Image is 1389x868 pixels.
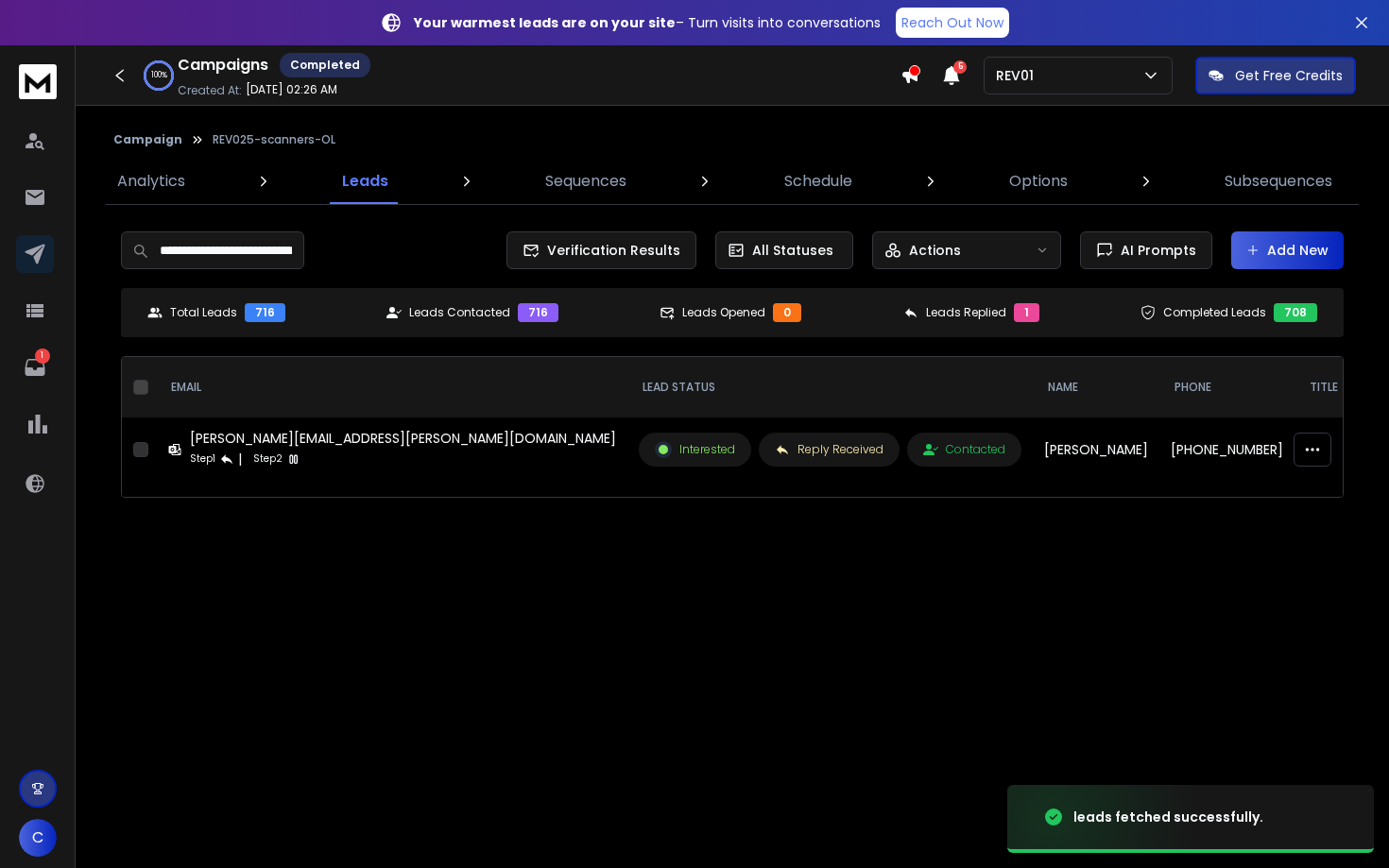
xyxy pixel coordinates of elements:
[280,53,370,77] div: Completed
[998,159,1079,204] a: Options
[190,429,616,448] div: [PERSON_NAME][EMAIL_ADDRESS][PERSON_NAME][DOMAIN_NAME]
[156,357,627,417] th: EMAIL
[170,305,237,320] p: Total Leads
[117,170,185,193] p: Analytics
[35,349,50,364] p: 1
[342,170,388,193] p: Leads
[996,66,1041,85] p: REV01
[540,241,680,260] span: Verification Results
[16,349,54,386] a: 1
[1159,417,1295,482] td: [PHONE_NUMBER]
[926,305,1006,320] p: Leads Replied
[534,159,638,204] a: Sequences
[213,132,335,147] p: REV025-scanners-OL
[506,231,696,269] button: Verification Results
[655,441,735,458] div: Interested
[1033,417,1159,482] td: [PERSON_NAME]
[151,70,167,81] p: 100 %
[238,450,242,468] p: |
[953,60,967,74] span: 5
[19,819,57,857] button: C
[331,159,400,204] a: Leads
[409,305,510,320] p: Leads Contacted
[1159,357,1295,417] th: Phone
[1014,303,1039,322] div: 1
[775,442,883,457] div: Reply Received
[923,442,1005,457] div: Contacted
[773,303,801,322] div: 0
[896,8,1009,38] a: Reach Out Now
[253,450,283,468] p: Step 2
[1231,231,1344,269] button: Add New
[19,64,57,99] img: logo
[190,450,215,468] p: Step 1
[909,241,961,260] p: Actions
[1274,303,1317,322] div: 708
[245,303,285,322] div: 716
[545,170,626,193] p: Sequences
[1113,241,1196,260] span: AI Prompts
[113,132,182,147] button: Campaign
[1195,57,1356,94] button: Get Free Credits
[414,13,676,32] strong: Your warmest leads are on your site
[178,83,242,98] p: Created At:
[682,305,765,320] p: Leads Opened
[901,13,1003,32] p: Reach Out Now
[414,13,881,32] p: – Turn visits into conversations
[1033,357,1159,417] th: NAME
[1225,170,1332,193] p: Subsequences
[1235,66,1343,85] p: Get Free Credits
[1213,159,1344,204] a: Subsequences
[246,82,337,97] p: [DATE] 02:26 AM
[627,357,1033,417] th: LEAD STATUS
[752,241,833,260] p: All Statuses
[1163,305,1266,320] p: Completed Leads
[518,303,558,322] div: 716
[773,159,864,204] a: Schedule
[1009,170,1068,193] p: Options
[1073,808,1263,826] div: leads fetched successfully.
[106,159,197,204] a: Analytics
[1080,231,1212,269] button: AI Prompts
[784,170,852,193] p: Schedule
[178,54,268,77] h1: Campaigns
